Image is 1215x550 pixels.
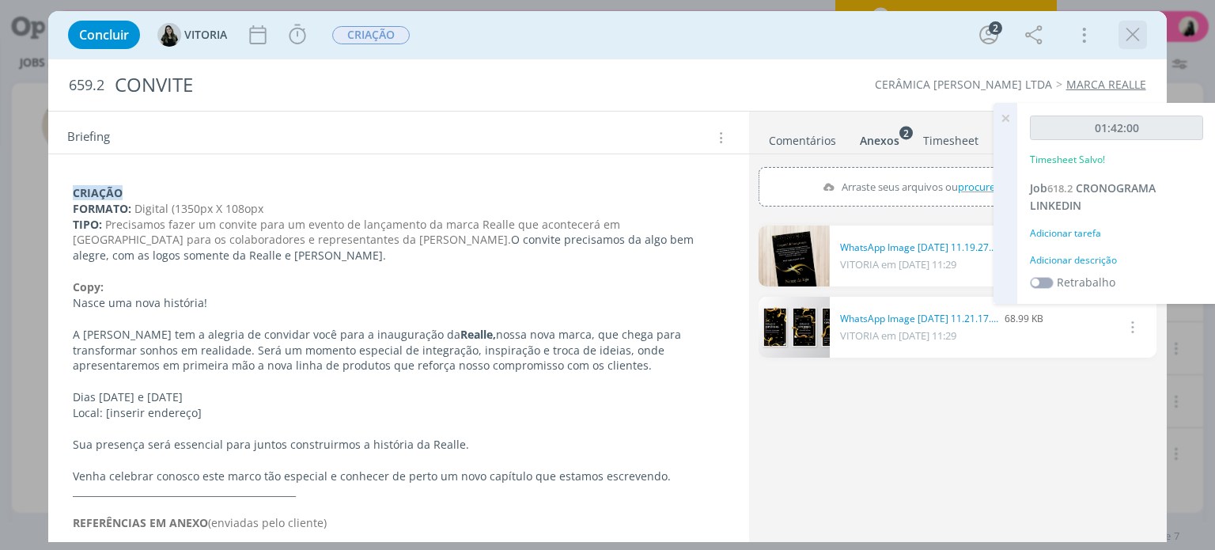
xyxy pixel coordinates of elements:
[1030,253,1203,267] div: Adicionar descrição
[1057,274,1115,290] label: Retrabalho
[79,28,129,41] span: Concluir
[208,515,327,530] span: (enviadas pelo cliente)
[860,133,899,149] div: Anexos
[73,217,623,248] span: Precisamos fazer um convite para um evento de lançamento da marca Realle que acontecerá em [GEOGR...
[134,201,263,216] span: Digital (1350px X 108opx
[108,66,691,104] div: CONVITE
[1030,180,1156,213] span: CRONOGRAMA LINKEDIN
[332,26,410,44] span: CRIAÇÃO
[816,176,1099,197] label: Arraste seus arquivos ou
[989,21,1002,35] div: 2
[73,295,724,311] p: Nasce uma nova história!
[1030,153,1105,167] p: Timesheet Salvo!
[922,126,979,149] a: Timesheet
[73,405,724,421] p: Local: [inserir endereço]
[840,241,998,255] a: WhatsApp Image [DATE] 11.19.27.jpeg
[69,77,104,94] span: 659.2
[1066,77,1146,92] a: MARCA REALLE
[73,327,724,374] p: A [PERSON_NAME] tem a alegria de convidar você para a inauguração da nossa nova marca, que chega ...
[768,126,837,149] a: Comentários
[899,126,913,139] sup: 2
[68,21,140,49] button: Concluir
[73,468,724,484] p: Venha celebrar conosco este marco tão especial e conhecer de perto um novo capítulo que estamos e...
[157,23,227,47] button: VVITORIA
[73,279,104,294] strong: Copy:
[73,389,724,405] p: Dias [DATE] e [DATE]
[73,185,123,200] strong: CRIAÇÃO
[331,25,411,45] button: CRIAÇÃO
[840,312,998,326] a: WhatsApp Image [DATE] 11.21.17.jpeg
[73,437,724,453] p: Sua presença será essencial para juntos construirmos a história da Realle.
[1030,180,1156,213] a: Job618.2CRONOGRAMA LINKEDIN
[840,328,956,343] span: VITORIA em [DATE] 11:29
[48,11,1166,542] div: dialog
[1047,181,1073,195] span: 618.2
[67,127,110,148] span: Briefing
[1030,226,1203,241] div: Adicionar tarefa
[840,312,1043,326] div: 68.99 KB
[73,484,724,499] p: _______________________________________________
[73,217,102,232] strong: TIPO:
[73,217,724,264] p: O convite precisamos da algo bem alegre, com as logos somente da Realle e [PERSON_NAME].
[460,327,496,342] strong: Realle,
[184,29,227,40] span: VITORIA
[976,22,1001,47] button: 2
[959,180,1094,194] span: procure em seu computador
[840,257,956,271] span: VITORIA em [DATE] 11:29
[840,241,1030,255] div: 84 KB
[157,23,181,47] img: V
[875,77,1052,92] a: CERÂMICA [PERSON_NAME] LTDA
[73,515,208,530] strong: REFERÊNCIAS EM ANEXO
[73,201,131,216] strong: FORMATO:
